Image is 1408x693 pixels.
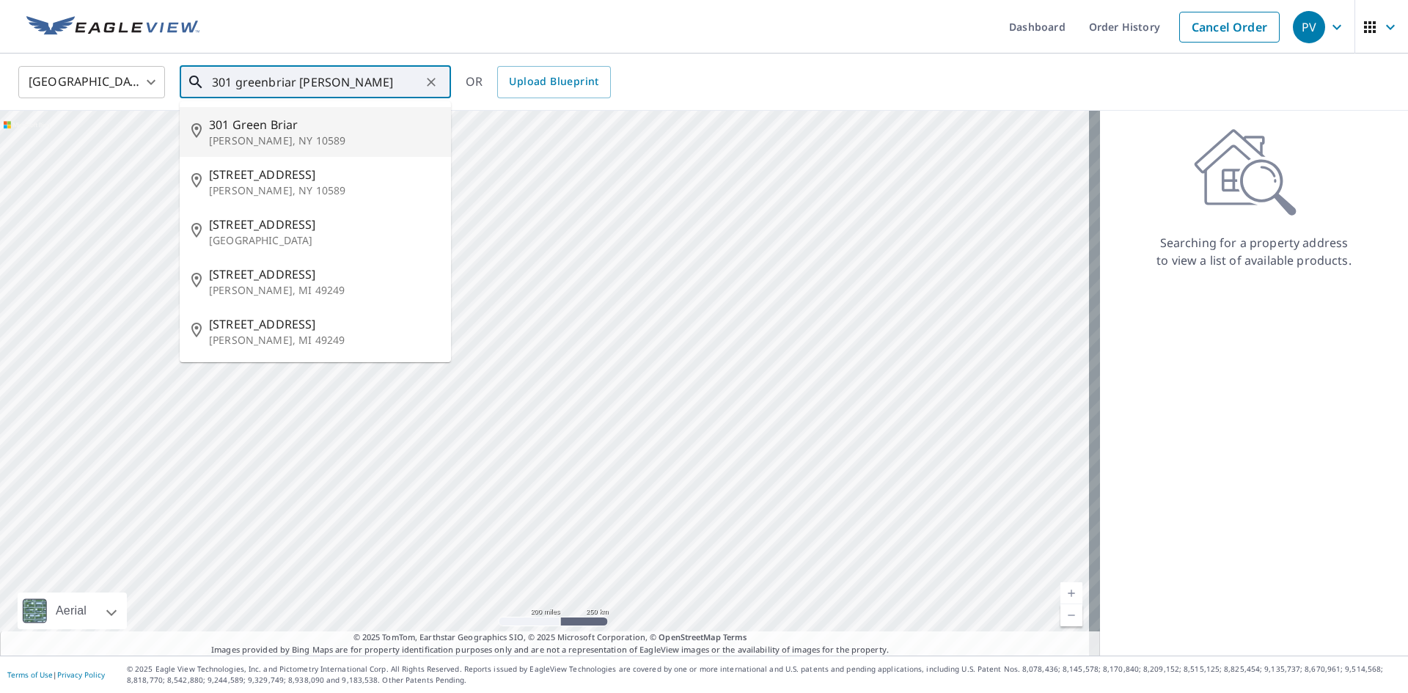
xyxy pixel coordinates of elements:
[497,66,610,98] a: Upload Blueprint
[18,62,165,103] div: [GEOGRAPHIC_DATA]
[209,166,439,183] span: [STREET_ADDRESS]
[7,670,53,680] a: Terms of Use
[209,333,439,348] p: [PERSON_NAME], MI 49249
[212,62,421,103] input: Search by address or latitude-longitude
[723,631,747,642] a: Terms
[659,631,720,642] a: OpenStreetMap
[57,670,105,680] a: Privacy Policy
[209,216,439,233] span: [STREET_ADDRESS]
[1179,12,1280,43] a: Cancel Order
[18,593,127,629] div: Aerial
[51,593,91,629] div: Aerial
[1156,234,1352,269] p: Searching for a property address to view a list of available products.
[509,73,598,91] span: Upload Blueprint
[1060,582,1082,604] a: Current Level 5, Zoom In
[466,66,611,98] div: OR
[1293,11,1325,43] div: PV
[1060,604,1082,626] a: Current Level 5, Zoom Out
[209,183,439,198] p: [PERSON_NAME], NY 10589
[209,283,439,298] p: [PERSON_NAME], MI 49249
[209,116,439,133] span: 301 Green Briar
[209,315,439,333] span: [STREET_ADDRESS]
[209,233,439,248] p: [GEOGRAPHIC_DATA]
[209,133,439,148] p: [PERSON_NAME], NY 10589
[127,664,1401,686] p: © 2025 Eagle View Technologies, Inc. and Pictometry International Corp. All Rights Reserved. Repo...
[353,631,747,644] span: © 2025 TomTom, Earthstar Geographics SIO, © 2025 Microsoft Corporation, ©
[209,265,439,283] span: [STREET_ADDRESS]
[421,72,441,92] button: Clear
[26,16,199,38] img: EV Logo
[7,670,105,679] p: |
